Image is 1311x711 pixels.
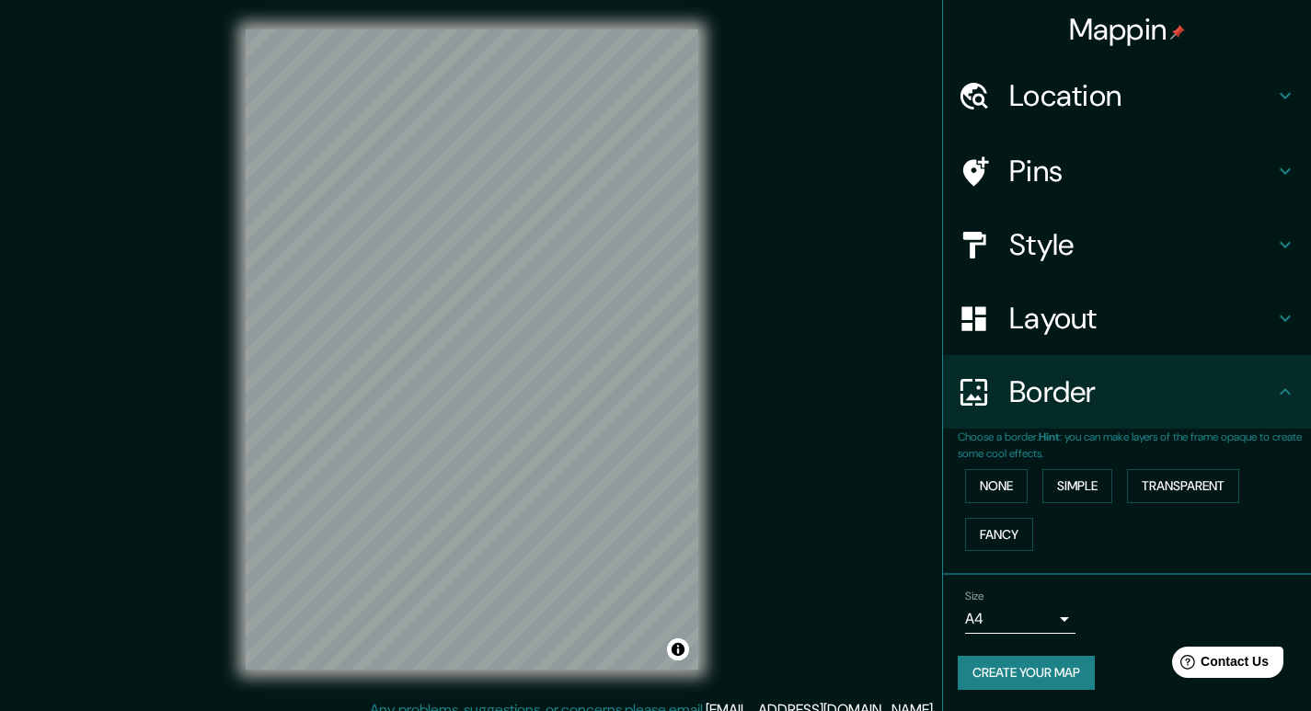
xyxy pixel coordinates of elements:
div: A4 [965,604,1075,634]
h4: Mappin [1069,11,1186,48]
button: None [965,469,1028,503]
h4: Location [1009,77,1274,114]
button: Create your map [958,656,1095,690]
h4: Layout [1009,300,1274,337]
button: Fancy [965,518,1033,552]
div: Pins [943,134,1311,208]
iframe: Help widget launcher [1147,639,1291,691]
button: Transparent [1127,469,1239,503]
h4: Pins [1009,153,1274,189]
canvas: Map [246,29,698,670]
div: Border [943,355,1311,429]
p: Choose a border. : you can make layers of the frame opaque to create some cool effects. [958,429,1311,462]
button: Simple [1042,469,1112,503]
h4: Style [1009,226,1274,263]
b: Hint [1039,430,1060,444]
label: Size [965,589,984,604]
div: Location [943,59,1311,132]
img: pin-icon.png [1170,25,1185,40]
div: Layout [943,281,1311,355]
button: Toggle attribution [667,638,689,660]
h4: Border [1009,373,1274,410]
div: Style [943,208,1311,281]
